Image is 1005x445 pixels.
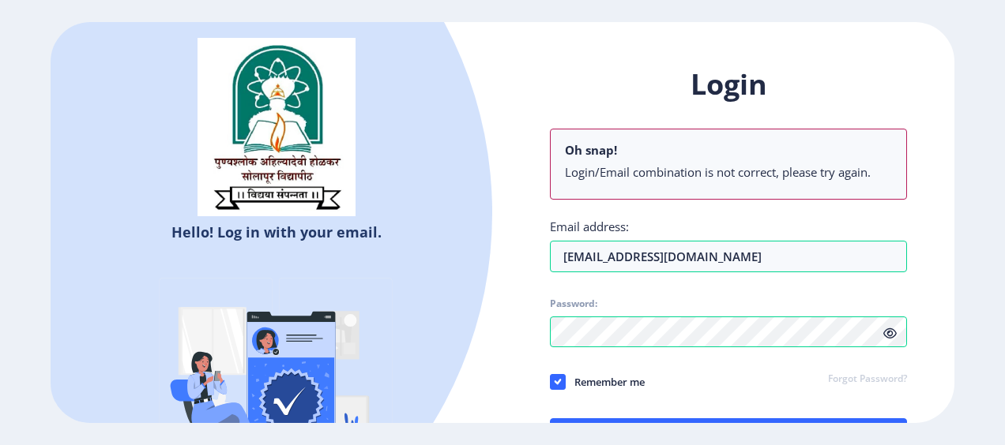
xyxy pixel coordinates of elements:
[550,297,597,310] label: Password:
[565,142,617,158] b: Oh snap!
[550,219,629,234] label: Email address:
[550,241,907,272] input: Email address
[198,38,356,216] img: sulogo.png
[828,372,907,387] a: Forgot Password?
[565,164,892,180] li: Login/Email combination is not correct, please try again.
[566,372,645,391] span: Remember me
[550,65,907,103] h1: Login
